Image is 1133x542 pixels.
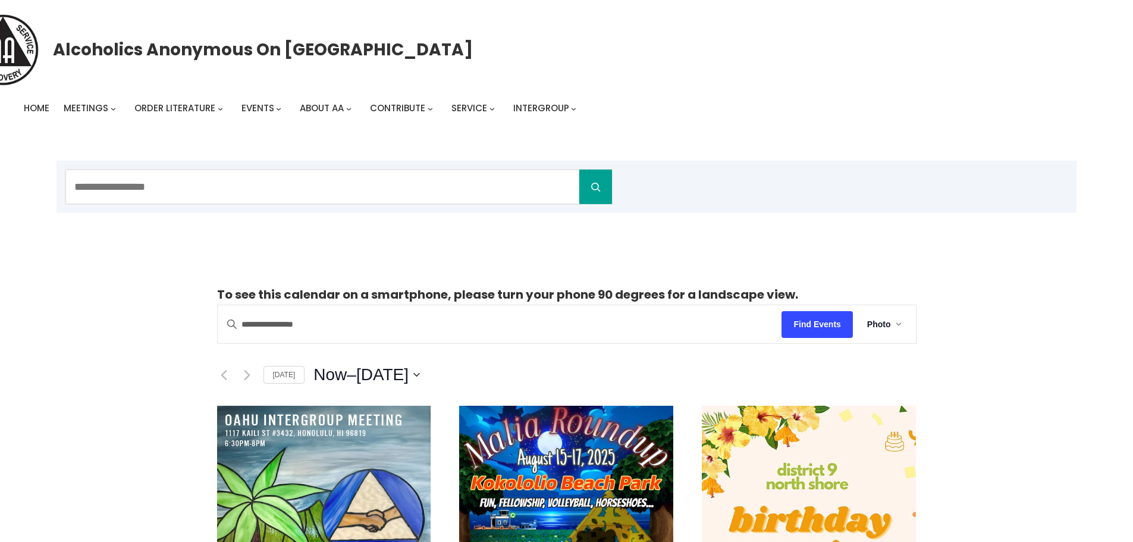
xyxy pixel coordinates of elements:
a: Login [1010,131,1040,161]
span: [DATE] [356,363,409,387]
span: Intergroup [513,102,569,114]
button: Photo [853,305,916,343]
span: About AA [300,102,344,114]
span: Home [24,102,49,114]
span: Service [451,102,487,114]
input: Enter Keyword. Search for events by Keyword. [218,306,782,343]
strong: To see this calendar on a smartphone, please turn your phone 90 degrees for a landscape view. [217,286,798,303]
button: Search [579,170,612,204]
a: Alcoholics Anonymous on [GEOGRAPHIC_DATA] [53,35,473,64]
button: About AA submenu [346,106,351,111]
button: Events submenu [276,106,281,111]
a: About AA [300,100,344,117]
span: Photo [867,318,891,331]
a: [DATE] [263,366,305,384]
span: Events [241,102,274,114]
button: Find Events [782,311,852,338]
span: Now [313,363,347,387]
a: Next Events [240,368,255,382]
button: Service submenu [489,106,495,111]
button: Intergroup submenu [571,106,576,111]
nav: Intergroup [24,100,580,117]
span: Meetings [64,102,108,114]
a: Intergroup [513,100,569,117]
a: Service [451,100,487,117]
button: Click to toggle datepicker [313,363,420,387]
button: Order Literature submenu [218,106,223,111]
button: Cart [1054,135,1076,158]
span: – [347,363,356,387]
a: Home [24,100,49,117]
a: Contribute [370,100,425,117]
span: Order Literature [134,102,215,114]
button: Contribute submenu [428,106,433,111]
a: Meetings [64,100,108,117]
button: Meetings submenu [111,106,116,111]
span: Contribute [370,102,425,114]
a: Events [241,100,274,117]
a: Previous Events [217,368,231,382]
